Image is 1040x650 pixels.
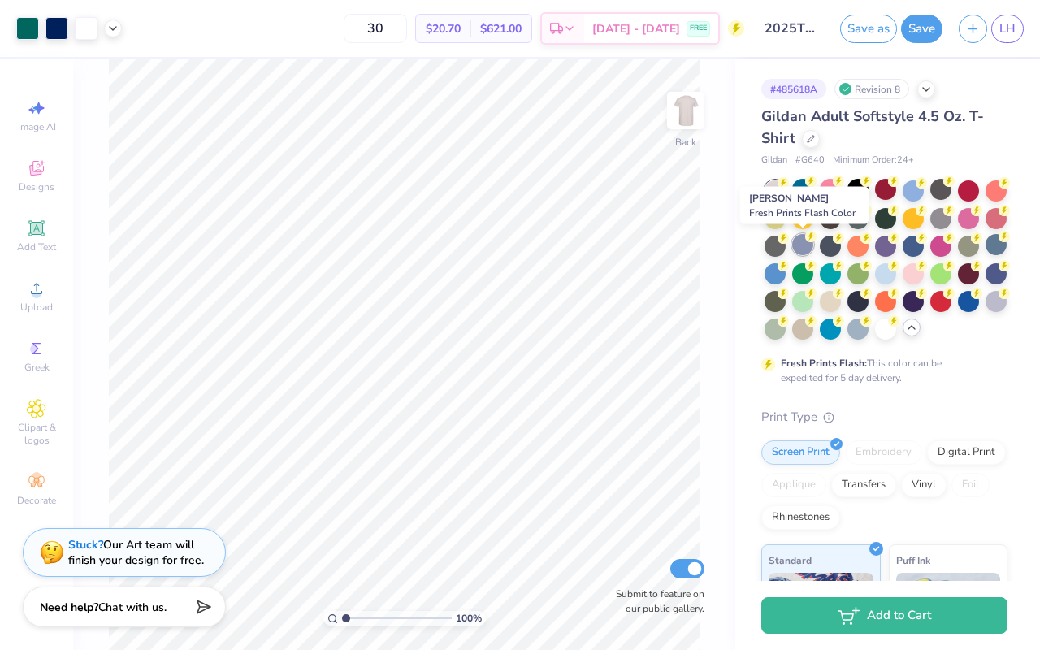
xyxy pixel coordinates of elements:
[456,611,482,626] span: 100 %
[480,20,522,37] span: $621.00
[769,552,812,569] span: Standard
[607,587,704,616] label: Submit to feature on our public gallery.
[999,19,1016,38] span: LH
[840,15,897,43] button: Save as
[8,421,65,447] span: Clipart & logos
[761,505,840,530] div: Rhinestones
[17,240,56,253] span: Add Text
[749,206,856,219] span: Fresh Prints Flash Color
[740,187,869,224] div: [PERSON_NAME]
[761,473,826,497] div: Applique
[669,94,702,127] img: Back
[426,20,461,37] span: $20.70
[927,440,1006,465] div: Digital Print
[761,79,826,99] div: # 485618A
[68,537,204,568] div: Our Art team will finish your design for free.
[592,20,680,37] span: [DATE] - [DATE]
[761,408,1007,427] div: Print Type
[991,15,1024,43] a: LH
[951,473,990,497] div: Foil
[690,23,707,34] span: FREE
[24,361,50,374] span: Greek
[901,15,942,43] button: Save
[761,154,787,167] span: Gildan
[761,597,1007,634] button: Add to Cart
[20,301,53,314] span: Upload
[901,473,947,497] div: Vinyl
[17,494,56,507] span: Decorate
[834,79,909,99] div: Revision 8
[795,154,825,167] span: # G640
[40,600,98,615] strong: Need help?
[761,440,840,465] div: Screen Print
[18,120,56,133] span: Image AI
[831,473,896,497] div: Transfers
[98,600,167,615] span: Chat with us.
[833,154,914,167] span: Minimum Order: 24 +
[675,135,696,149] div: Back
[68,537,103,552] strong: Stuck?
[781,357,867,370] strong: Fresh Prints Flash:
[752,12,832,45] input: Untitled Design
[781,356,981,385] div: This color can be expedited for 5 day delivery.
[344,14,407,43] input: – –
[19,180,54,193] span: Designs
[761,106,984,148] span: Gildan Adult Softstyle 4.5 Oz. T-Shirt
[845,440,922,465] div: Embroidery
[896,552,930,569] span: Puff Ink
